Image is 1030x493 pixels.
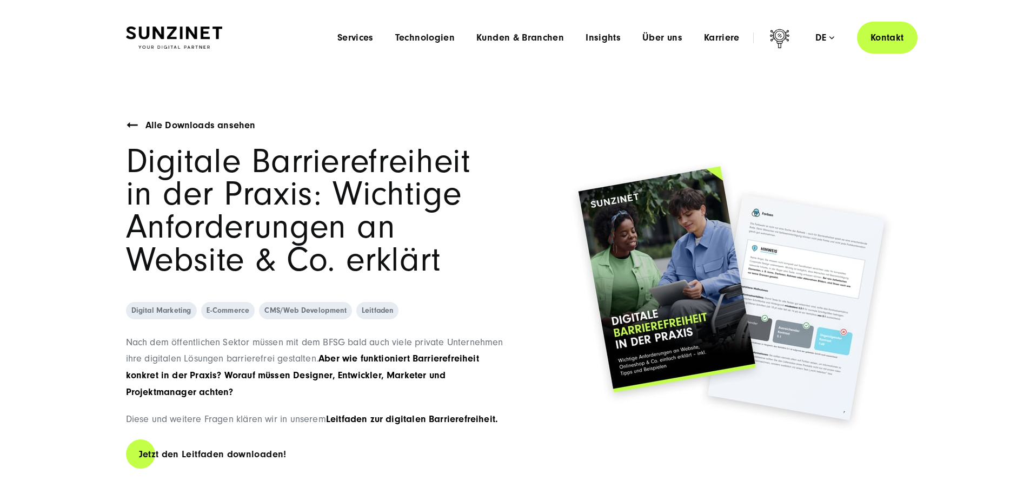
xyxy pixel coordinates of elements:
a: CMS/Web Development [259,302,351,319]
a: Alle Downloads ansehen [145,117,256,134]
span: Alle Downloads ansehen [145,120,256,131]
a: Technologien [395,32,455,43]
a: Über uns [642,32,682,43]
p: Nach dem öffentlichen Sektor müssen mit dem BFSG bald auch viele private Unternehmen ihre digital... [126,334,508,400]
a: Services [337,32,374,43]
p: Diese und weitere Fragen klären wir in unserem [126,411,508,428]
span: Leitfaden zur digitalen Barrierefreiheit. [326,413,498,425]
img: Vorschau auf das Whitepaper von SUNZINET zu digitaler Barrierefreiheit, das wichtige Anforderunge... [559,120,905,466]
a: Karriere [704,32,740,43]
a: E-Commerce [201,302,255,319]
a: Leitfaden [356,302,399,319]
div: de [815,32,834,43]
span: Aber wie funktioniert Barrierefreiheit konkret in der Praxis? Worauf müssen Designer, Entwickler,... [126,353,479,397]
a: Jetzt den Leitfaden downloaden! [126,439,300,470]
a: Insights [586,32,621,43]
a: Digital Marketing [126,302,197,319]
img: SUNZINET Full Service Digital Agentur [126,27,222,49]
a: Kunden & Branchen [476,32,564,43]
a: Kontakt [857,22,918,54]
span: Digitale Barrierefreiheit in der Praxis: Wichtige Anforderungen an Website & Co. erklärt [126,142,471,279]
